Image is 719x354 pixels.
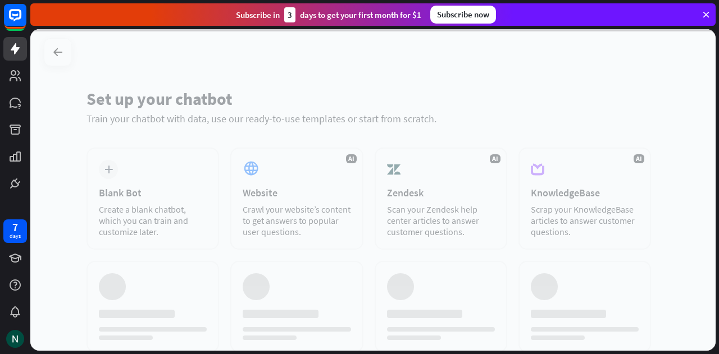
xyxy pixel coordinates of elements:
[12,222,18,232] div: 7
[3,219,27,243] a: 7 days
[284,7,295,22] div: 3
[430,6,496,24] div: Subscribe now
[236,7,421,22] div: Subscribe in days to get your first month for $1
[10,232,21,240] div: days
